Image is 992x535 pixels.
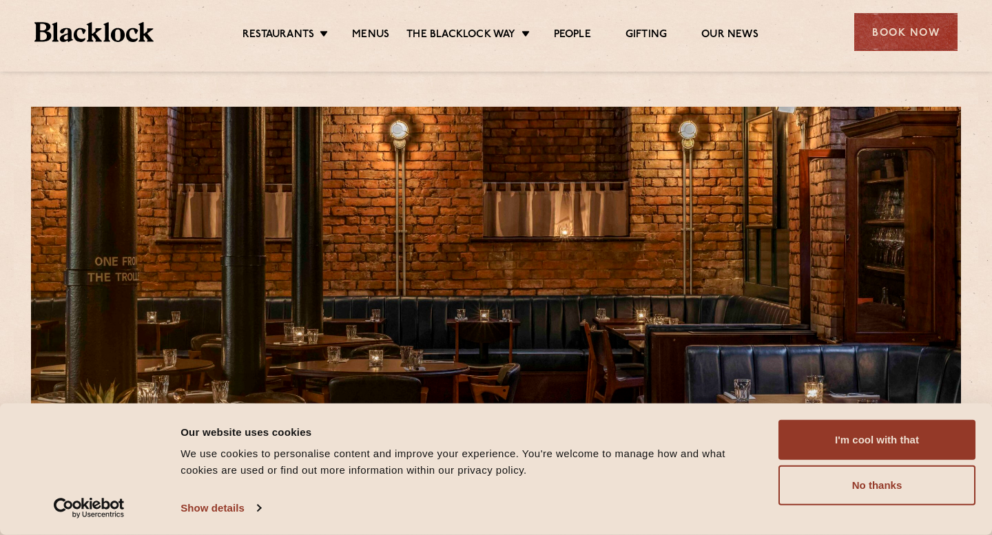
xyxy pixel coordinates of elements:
img: BL_Textured_Logo-footer-cropped.svg [34,22,154,42]
a: Restaurants [242,28,314,43]
a: Gifting [626,28,667,43]
button: No thanks [778,465,975,505]
div: Our website uses cookies [180,423,763,440]
a: Show details [180,498,260,518]
div: Book Now [854,13,958,51]
a: Menus [352,28,389,43]
a: Our News [701,28,758,43]
a: Usercentrics Cookiebot - opens in a new window [29,498,149,518]
div: We use cookies to personalise content and improve your experience. You're welcome to manage how a... [180,445,763,479]
a: The Blacklock Way [406,28,515,43]
a: People [554,28,591,43]
button: I'm cool with that [778,420,975,460]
